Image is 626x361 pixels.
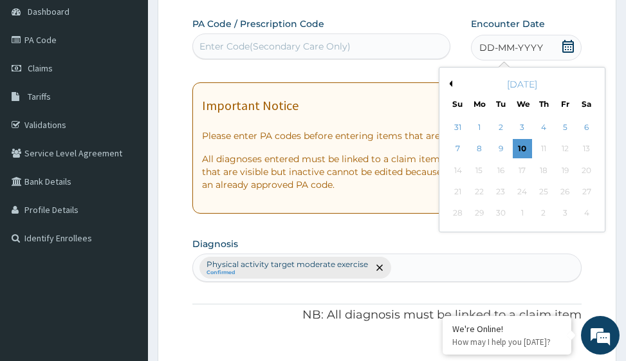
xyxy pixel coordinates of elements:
[452,337,562,347] p: How may I help you today?
[447,117,597,225] div: month 2025-09
[448,161,468,180] div: Not available Sunday, September 14th, 2025
[581,98,592,109] div: Sa
[448,140,468,159] div: Choose Sunday, September 7th, 2025
[577,140,596,159] div: Not available Saturday, September 13th, 2025
[577,161,596,180] div: Not available Saturday, September 20th, 2025
[534,140,553,159] div: Not available Thursday, September 11th, 2025
[452,98,463,109] div: Su
[28,91,51,102] span: Tariffs
[491,161,510,180] div: Not available Tuesday, September 16th, 2025
[202,98,299,113] h1: Important Notice
[534,204,553,223] div: Not available Thursday, October 2nd, 2025
[470,204,489,223] div: Not available Monday, September 29th, 2025
[479,41,543,54] span: DD-MM-YYYY
[534,161,553,180] div: Not available Thursday, September 18th, 2025
[24,64,52,97] img: d_794563401_company_1708531726252_794563401
[448,118,468,137] div: Choose Sunday, August 31st, 2025
[6,232,245,277] textarea: Type your message and hit 'Enter'
[555,118,575,137] div: Choose Friday, September 5th, 2025
[470,118,489,137] div: Choose Monday, September 1st, 2025
[192,17,324,30] label: PA Code / Prescription Code
[495,98,506,109] div: Tu
[513,161,532,180] div: Not available Wednesday, September 17th, 2025
[491,182,510,201] div: Not available Tuesday, September 23rd, 2025
[448,182,468,201] div: Not available Sunday, September 21st, 2025
[555,161,575,180] div: Not available Friday, September 19th, 2025
[28,6,69,17] span: Dashboard
[517,98,528,109] div: We
[534,182,553,201] div: Not available Thursday, September 25th, 2025
[192,307,581,324] p: NB: All diagnosis must be linked to a claim item
[470,182,489,201] div: Not available Monday, September 22nd, 2025
[513,182,532,201] div: Not available Wednesday, September 24th, 2025
[577,182,596,201] div: Not available Saturday, September 27th, 2025
[28,62,53,74] span: Claims
[202,129,571,142] p: Please enter PA codes before entering items that are not attached to a PA code
[513,204,532,223] div: Not available Wednesday, October 1st, 2025
[534,118,553,137] div: Choose Thursday, September 4th, 2025
[474,98,484,109] div: Mo
[446,80,452,87] button: Previous Month
[445,78,600,91] div: [DATE]
[470,161,489,180] div: Not available Monday, September 15th, 2025
[192,237,238,250] label: Diagnosis
[577,204,596,223] div: Not available Saturday, October 4th, 2025
[67,72,216,89] div: Chat with us now
[452,323,562,335] div: We're Online!
[539,98,549,109] div: Th
[211,6,242,37] div: Minimize live chat window
[491,204,510,223] div: Not available Tuesday, September 30th, 2025
[202,153,571,191] p: All diagnoses entered must be linked to a claim item. Diagnosis & Claim Items that are visible bu...
[491,118,510,137] div: Choose Tuesday, September 2nd, 2025
[470,140,489,159] div: Choose Monday, September 8th, 2025
[555,182,575,201] div: Not available Friday, September 26th, 2025
[577,118,596,137] div: Choose Saturday, September 6th, 2025
[555,204,575,223] div: Not available Friday, October 3rd, 2025
[448,204,468,223] div: Not available Sunday, September 28th, 2025
[555,140,575,159] div: Not available Friday, September 12th, 2025
[560,98,571,109] div: Fr
[513,118,532,137] div: Choose Wednesday, September 3rd, 2025
[199,40,351,53] div: Enter Code(Secondary Care Only)
[491,140,510,159] div: Choose Tuesday, September 9th, 2025
[513,140,532,159] div: Choose Wednesday, September 10th, 2025
[471,17,545,30] label: Encounter Date
[75,102,178,232] span: We're online!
